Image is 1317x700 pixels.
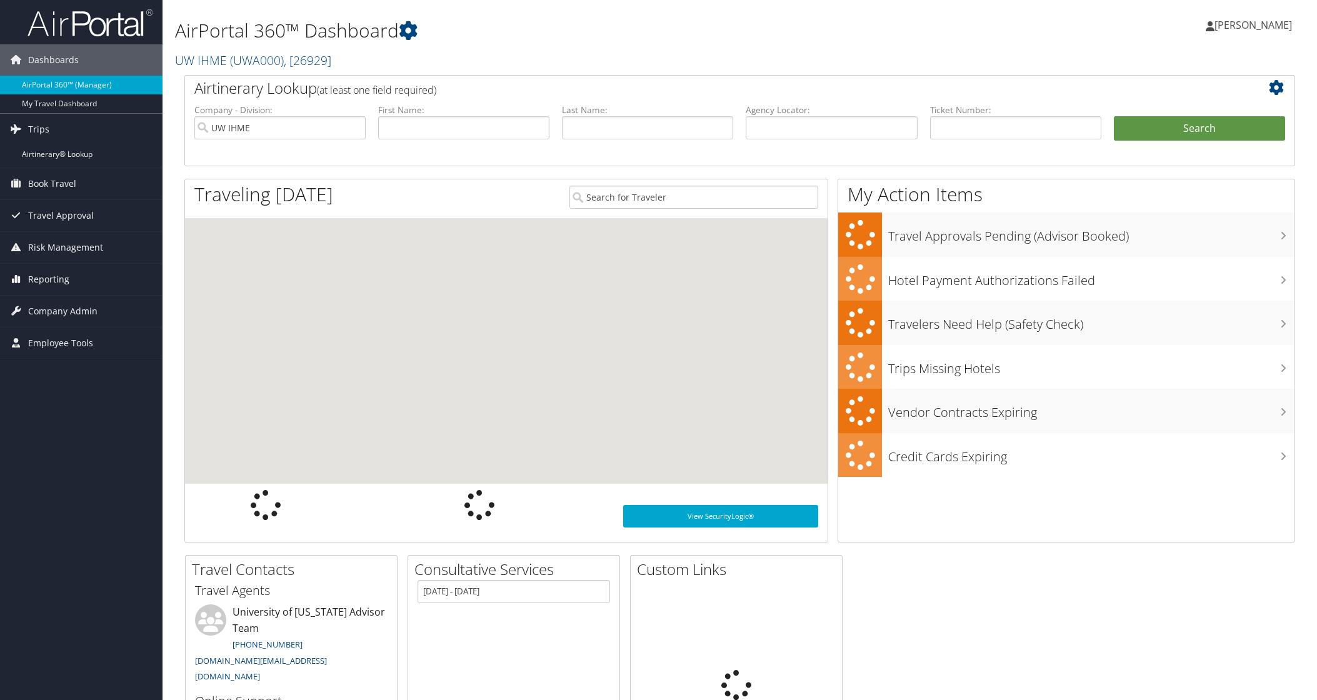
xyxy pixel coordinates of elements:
[888,442,1294,466] h3: Credit Cards Expiring
[888,397,1294,421] h3: Vendor Contracts Expiring
[175,17,928,44] h1: AirPortal 360™ Dashboard
[562,104,733,116] label: Last Name:
[195,582,388,599] h3: Travel Agents
[888,221,1294,245] h3: Travel Approvals Pending (Advisor Booked)
[888,309,1294,333] h3: Travelers Need Help (Safety Check)
[838,257,1294,301] a: Hotel Payment Authorizations Failed
[1206,6,1304,44] a: [PERSON_NAME]
[194,77,1193,99] h2: Airtinerary Lookup
[838,181,1294,207] h1: My Action Items
[28,44,79,76] span: Dashboards
[317,83,436,97] span: (at least one field required)
[930,104,1101,116] label: Ticket Number:
[838,389,1294,433] a: Vendor Contracts Expiring
[28,114,49,145] span: Trips
[194,181,333,207] h1: Traveling [DATE]
[838,212,1294,257] a: Travel Approvals Pending (Advisor Booked)
[28,8,153,37] img: airportal-logo.png
[838,345,1294,389] a: Trips Missing Hotels
[746,104,917,116] label: Agency Locator:
[888,266,1294,289] h3: Hotel Payment Authorizations Failed
[175,52,331,69] a: UW IHME
[569,186,818,209] input: Search for Traveler
[28,168,76,199] span: Book Travel
[28,296,98,327] span: Company Admin
[194,104,366,116] label: Company - Division:
[28,264,69,295] span: Reporting
[888,354,1294,377] h3: Trips Missing Hotels
[838,301,1294,345] a: Travelers Need Help (Safety Check)
[378,104,549,116] label: First Name:
[28,232,103,263] span: Risk Management
[1214,18,1292,32] span: [PERSON_NAME]
[233,639,303,650] a: [PHONE_NUMBER]
[28,327,93,359] span: Employee Tools
[838,433,1294,477] a: Credit Cards Expiring
[192,559,397,580] h2: Travel Contacts
[230,52,284,69] span: ( UWA000 )
[284,52,331,69] span: , [ 26929 ]
[195,655,327,682] a: [DOMAIN_NAME][EMAIL_ADDRESS][DOMAIN_NAME]
[189,604,394,687] li: University of [US_STATE] Advisor Team
[28,200,94,231] span: Travel Approval
[1114,116,1285,141] button: Search
[637,559,842,580] h2: Custom Links
[414,559,619,580] h2: Consultative Services
[623,505,819,527] a: View SecurityLogic®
